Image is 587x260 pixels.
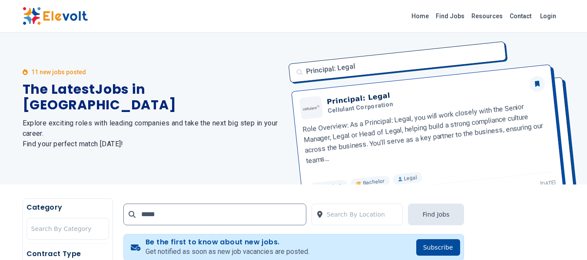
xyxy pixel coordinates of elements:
[146,247,309,257] p: Get notified as soon as new job vacancies are posted.
[23,7,88,25] img: Elevolt
[468,9,506,23] a: Resources
[432,9,468,23] a: Find Jobs
[23,82,283,113] h1: The Latest Jobs in [GEOGRAPHIC_DATA]
[408,9,432,23] a: Home
[535,7,561,25] a: Login
[408,204,464,225] button: Find Jobs
[27,202,109,213] h5: Category
[416,239,460,256] button: Subscribe
[23,118,283,149] h2: Explore exciting roles with leading companies and take the next big step in your career. Find you...
[506,9,535,23] a: Contact
[27,249,109,259] h5: Contract Type
[31,68,86,76] p: 11 new jobs posted
[146,238,309,247] h4: Be the first to know about new jobs.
